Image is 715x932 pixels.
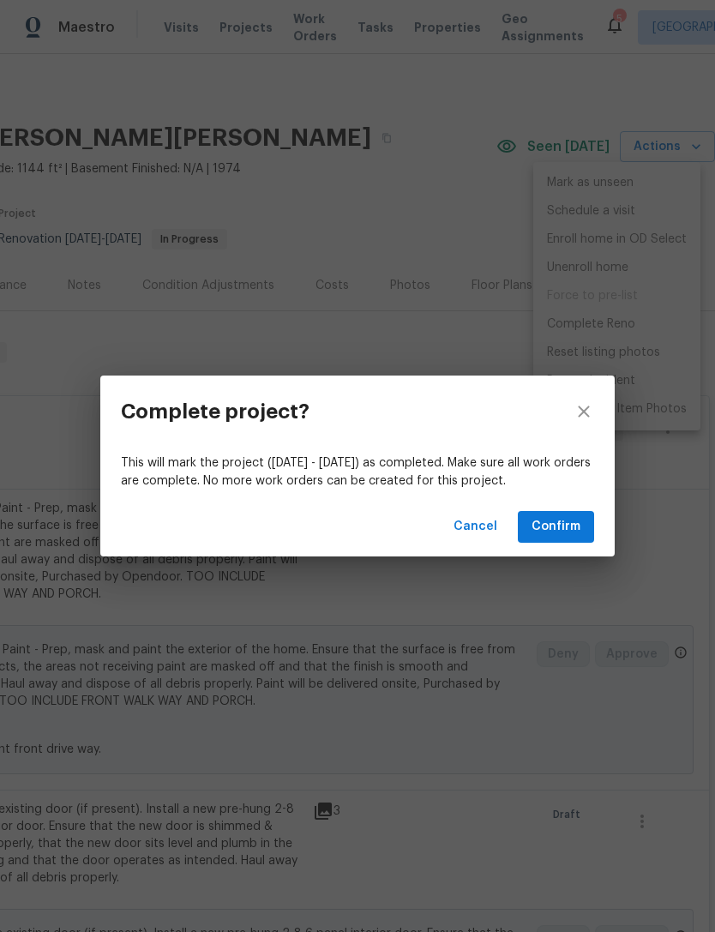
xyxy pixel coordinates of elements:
[532,516,580,538] span: Confirm
[121,454,594,490] p: This will mark the project ([DATE] - [DATE]) as completed. Make sure all work orders are complete...
[553,376,615,448] button: close
[518,511,594,543] button: Confirm
[121,400,309,424] h3: Complete project?
[447,511,504,543] button: Cancel
[454,516,497,538] span: Cancel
